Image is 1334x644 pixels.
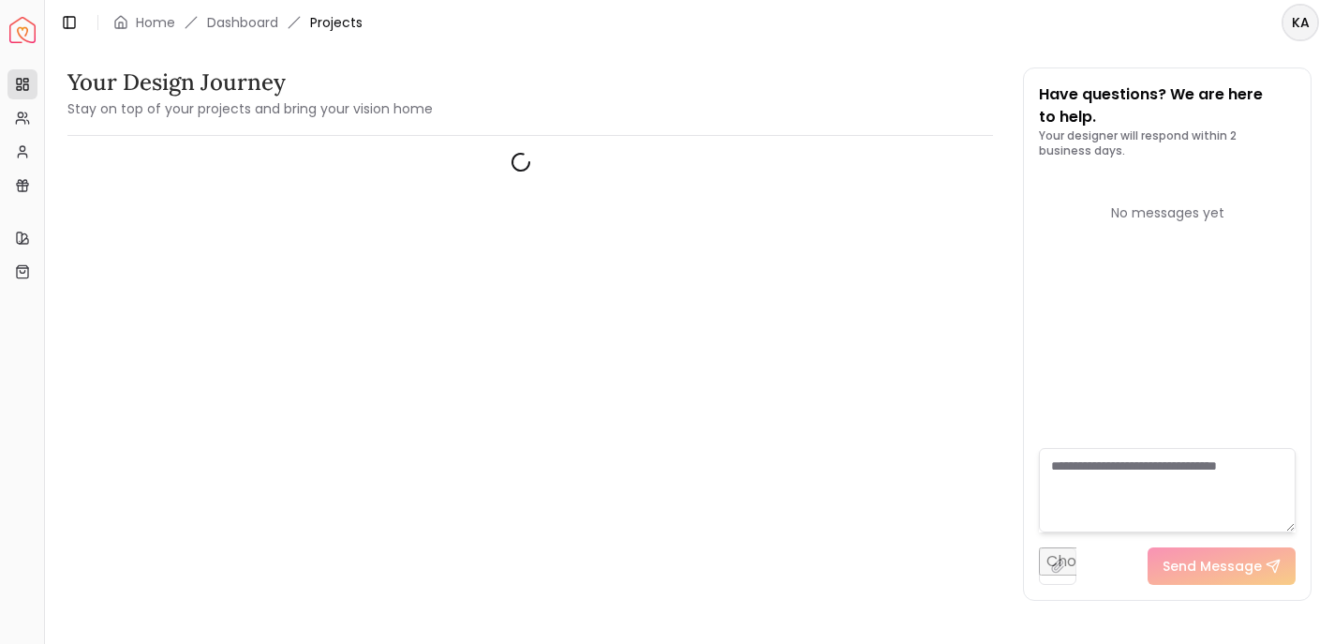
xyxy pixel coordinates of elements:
a: Dashboard [207,13,278,32]
nav: breadcrumb [113,13,363,32]
small: Stay on top of your projects and bring your vision home [67,99,433,118]
span: KA [1283,6,1317,39]
button: KA [1282,4,1319,41]
p: Have questions? We are here to help. [1039,83,1296,128]
span: Projects [310,13,363,32]
img: Spacejoy Logo [9,17,36,43]
a: Home [136,13,175,32]
p: Your designer will respond within 2 business days. [1039,128,1296,158]
div: No messages yet [1039,203,1296,222]
h3: Your Design Journey [67,67,433,97]
a: Spacejoy [9,17,36,43]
